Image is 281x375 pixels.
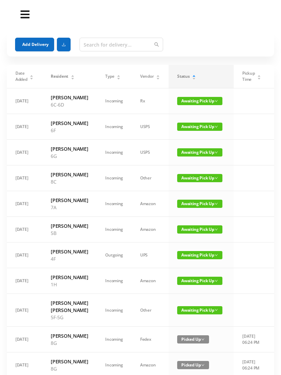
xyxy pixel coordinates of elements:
p: 8G [51,365,88,372]
h6: [PERSON_NAME] [51,145,88,152]
i: icon: search [154,42,159,47]
div: Sort [117,74,121,78]
div: Sort [71,74,75,78]
i: icon: down [215,228,218,231]
td: UPS [132,242,169,268]
i: icon: caret-up [192,74,196,76]
h6: [PERSON_NAME] [51,274,88,281]
h6: [PERSON_NAME] [51,197,88,204]
td: USPS [132,140,169,165]
p: 4F [51,255,88,262]
td: Incoming [97,191,132,217]
span: Picked Up [177,335,209,343]
td: Incoming [97,140,132,165]
span: Awaiting Pick Up [177,148,222,157]
td: Incoming [97,165,132,191]
button: icon: download [57,38,71,51]
span: Awaiting Pick Up [177,251,222,259]
p: 5B [51,229,88,237]
div: Sort [192,74,196,78]
p: 1H [51,281,88,288]
i: icon: down [215,99,218,103]
td: Other [132,294,169,327]
i: icon: caret-down [192,77,196,79]
td: [DATE] [7,242,42,268]
span: Date Added [15,70,27,83]
h6: [PERSON_NAME] [51,332,88,339]
td: [DATE] [7,114,42,140]
td: Incoming [97,114,132,140]
h6: [PERSON_NAME] [51,171,88,178]
p: 5F-5G [51,314,88,321]
i: icon: down [215,151,218,154]
i: icon: down [215,279,218,283]
span: Awaiting Pick Up [177,97,222,105]
td: Outgoing [97,242,132,268]
span: Awaiting Pick Up [177,277,222,285]
i: icon: caret-up [71,74,74,76]
h6: [PERSON_NAME] [51,94,88,101]
td: Amazon [132,191,169,217]
i: icon: caret-up [30,74,34,76]
i: icon: down [201,363,205,367]
span: Picked Up [177,361,209,369]
p: 8G [51,339,88,347]
span: Pickup Time [242,70,255,83]
td: [DATE] [7,268,42,294]
td: [DATE] [7,165,42,191]
td: Amazon [132,268,169,294]
span: Resident [51,73,68,79]
i: icon: down [215,202,218,205]
span: Status [177,73,190,79]
button: Add Delivery [15,38,54,51]
h6: [PERSON_NAME] [51,222,88,229]
h6: [PERSON_NAME] [51,248,88,255]
p: 6G [51,152,88,160]
span: Vendor [140,73,154,79]
h6: [PERSON_NAME] [51,358,88,365]
p: 6F [51,127,88,134]
input: Search for delivery... [80,38,163,51]
i: icon: down [215,308,218,312]
i: icon: caret-down [71,77,74,79]
i: icon: caret-down [117,77,121,79]
td: [DATE] [7,140,42,165]
h6: [PERSON_NAME] [51,120,88,127]
td: [DATE] [7,88,42,114]
td: Amazon [132,217,169,242]
span: Type [105,73,114,79]
td: Incoming [97,294,132,327]
div: Sort [29,74,34,78]
i: icon: caret-down [156,77,160,79]
span: Awaiting Pick Up [177,174,222,182]
div: Sort [156,74,160,78]
h6: [PERSON_NAME] [PERSON_NAME] [51,299,88,314]
p: 7A [51,204,88,211]
td: Incoming [97,217,132,242]
i: icon: down [215,253,218,257]
td: [DATE] [7,217,42,242]
td: [DATE] [7,191,42,217]
td: Incoming [97,327,132,352]
div: Sort [257,74,261,78]
p: 6C-6D [51,101,88,108]
td: Incoming [97,88,132,114]
i: icon: caret-up [257,74,261,76]
span: Awaiting Pick Up [177,123,222,131]
i: icon: down [215,176,218,180]
i: icon: caret-down [257,77,261,79]
td: Other [132,165,169,191]
td: [DATE] [7,294,42,327]
td: [DATE] [7,327,42,352]
span: Awaiting Pick Up [177,225,222,234]
i: icon: caret-up [117,74,121,76]
i: icon: down [201,338,205,341]
td: [DATE] 06:24 PM [234,327,270,352]
td: Rx [132,88,169,114]
i: icon: down [215,125,218,128]
td: Fedex [132,327,169,352]
td: USPS [132,114,169,140]
span: Awaiting Pick Up [177,306,222,314]
i: icon: caret-down [30,77,34,79]
span: Awaiting Pick Up [177,200,222,208]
